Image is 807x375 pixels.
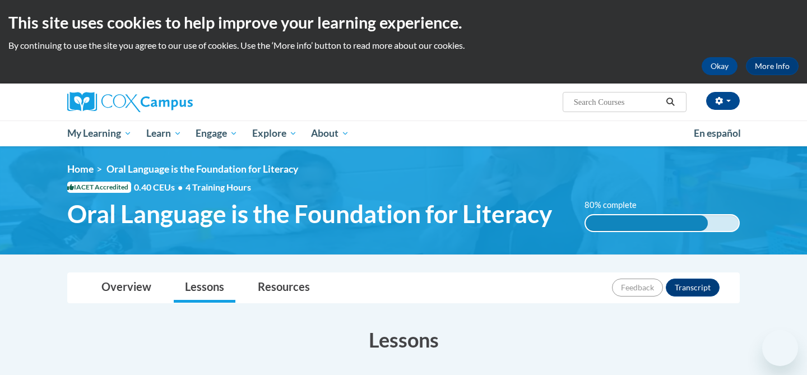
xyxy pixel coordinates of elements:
a: Cox Campus [67,92,280,112]
a: My Learning [60,121,139,146]
a: More Info [746,57,799,75]
span: • [178,182,183,192]
a: Learn [139,121,189,146]
h3: Lessons [67,326,740,354]
h2: This site uses cookies to help improve your learning experience. [8,11,799,34]
a: En español [687,122,748,145]
a: Lessons [174,273,235,303]
span: 0.40 CEUs [134,181,185,193]
button: Transcript [666,279,720,297]
a: Home [67,163,94,175]
button: Account Settings [706,92,740,110]
a: Engage [188,121,245,146]
a: Resources [247,273,321,303]
a: Explore [245,121,304,146]
iframe: Button to launch messaging window [762,330,798,366]
span: 4 Training Hours [185,182,251,192]
span: En español [694,127,741,139]
label: 80% complete [585,199,649,211]
span: Oral Language is the Foundation for Literacy [67,199,552,229]
button: Okay [702,57,738,75]
p: By continuing to use the site you agree to our use of cookies. Use the ‘More info’ button to read... [8,39,799,52]
img: Cox Campus [67,92,193,112]
span: My Learning [67,127,132,140]
button: Search [662,95,679,109]
a: Overview [90,273,163,303]
span: About [311,127,349,140]
div: Main menu [50,121,757,146]
span: Oral Language is the Foundation for Literacy [106,163,298,175]
span: Learn [146,127,182,140]
button: Feedback [612,279,663,297]
input: Search Courses [573,95,662,109]
span: IACET Accredited [67,182,131,193]
span: Engage [196,127,238,140]
a: About [304,121,357,146]
div: 80% complete [586,215,708,231]
i:  [666,98,676,107]
span: Explore [252,127,297,140]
